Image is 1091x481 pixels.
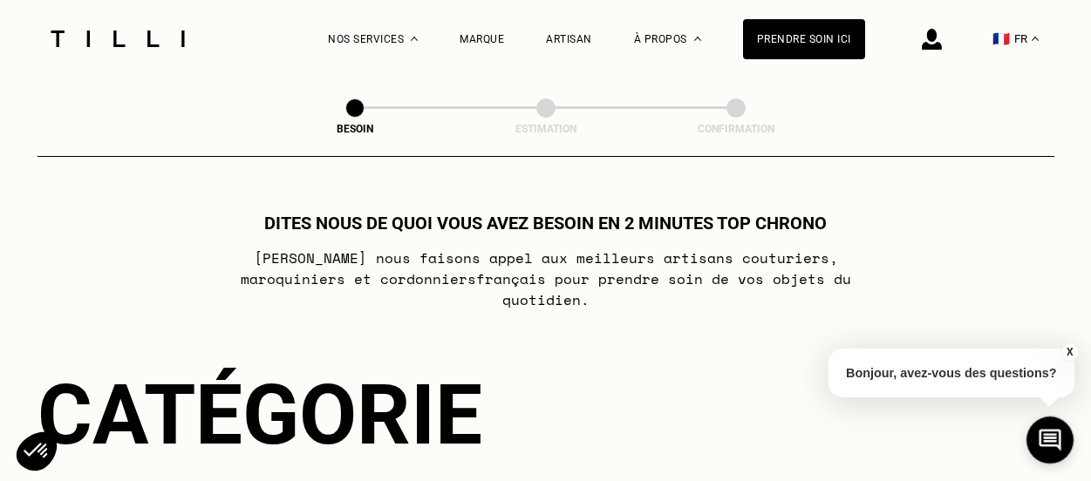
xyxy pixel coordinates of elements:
[459,123,633,135] div: Estimation
[268,123,442,135] div: Besoin
[694,37,701,41] img: Menu déroulant à propos
[922,29,942,50] img: icône connexion
[1060,342,1078,362] button: X
[828,349,1074,397] p: Bonjour, avez-vous des questions?
[992,30,1010,47] span: 🇫🇷
[38,366,1054,464] div: Catégorie
[743,19,865,59] a: Prendre soin ici
[264,213,827,234] h1: Dites nous de quoi vous avez besoin en 2 minutes top chrono
[200,247,891,310] p: [PERSON_NAME] nous faisons appel aux meilleurs artisans couturiers , maroquiniers et cordonniers ...
[44,30,191,47] img: Logo du service de couturière Tilli
[546,33,592,45] a: Artisan
[649,123,823,135] div: Confirmation
[460,33,504,45] a: Marque
[411,37,418,41] img: Menu déroulant
[1032,37,1039,41] img: menu déroulant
